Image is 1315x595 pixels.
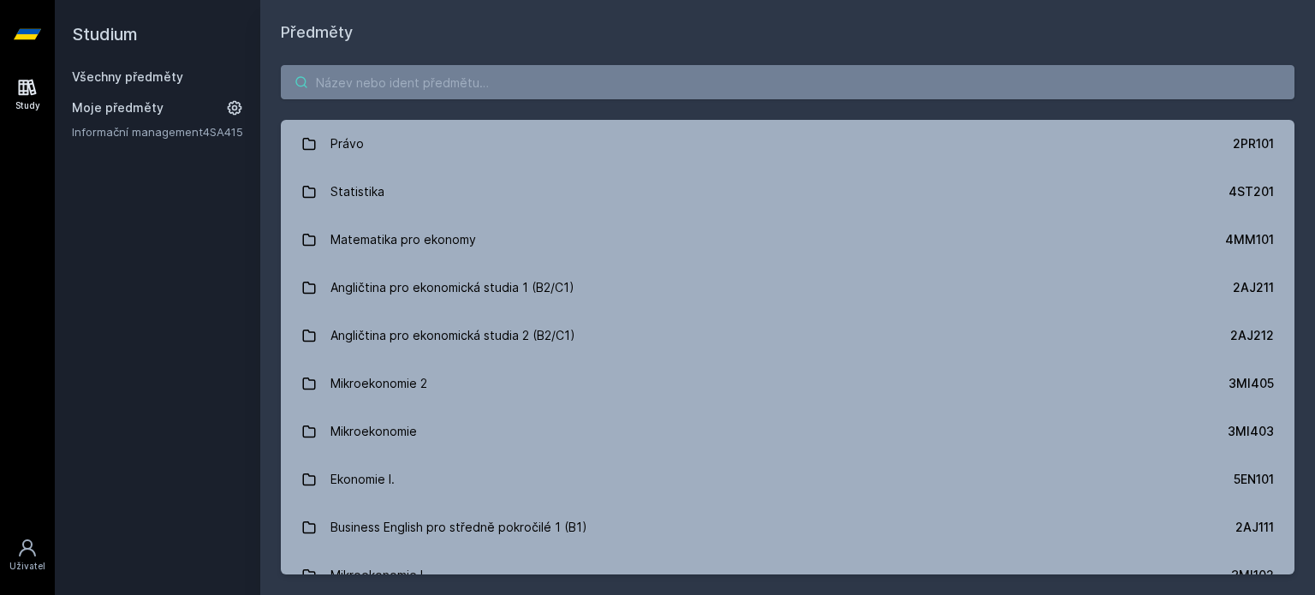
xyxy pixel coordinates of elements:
[281,168,1294,216] a: Statistika 4ST201
[330,175,384,209] div: Statistika
[72,123,203,140] a: Informační management
[281,65,1294,99] input: Název nebo ident předmětu…
[330,366,427,401] div: Mikroekonomie 2
[330,558,423,592] div: Mikroekonomie I
[1228,423,1274,440] div: 3MI403
[1230,327,1274,344] div: 2AJ212
[330,462,395,497] div: Ekonomie I.
[3,529,51,581] a: Uživatel
[1233,135,1274,152] div: 2PR101
[281,216,1294,264] a: Matematika pro ekonomy 4MM101
[281,503,1294,551] a: Business English pro středně pokročilé 1 (B1) 2AJ111
[3,68,51,121] a: Study
[330,510,587,544] div: Business English pro středně pokročilé 1 (B1)
[1229,375,1274,392] div: 3MI405
[281,360,1294,408] a: Mikroekonomie 2 3MI405
[15,99,40,112] div: Study
[1233,279,1274,296] div: 2AJ211
[72,99,164,116] span: Moje předměty
[1231,567,1274,584] div: 3MI102
[330,414,417,449] div: Mikroekonomie
[203,125,243,139] a: 4SA415
[9,560,45,573] div: Uživatel
[330,223,476,257] div: Matematika pro ekonomy
[330,271,574,305] div: Angličtina pro ekonomická studia 1 (B2/C1)
[281,264,1294,312] a: Angličtina pro ekonomická studia 1 (B2/C1) 2AJ211
[1234,471,1274,488] div: 5EN101
[330,127,364,161] div: Právo
[281,408,1294,455] a: Mikroekonomie 3MI403
[1235,519,1274,536] div: 2AJ111
[281,120,1294,168] a: Právo 2PR101
[281,455,1294,503] a: Ekonomie I. 5EN101
[1229,183,1274,200] div: 4ST201
[330,318,575,353] div: Angličtina pro ekonomická studia 2 (B2/C1)
[281,312,1294,360] a: Angličtina pro ekonomická studia 2 (B2/C1) 2AJ212
[281,21,1294,45] h1: Předměty
[1225,231,1274,248] div: 4MM101
[72,69,183,84] a: Všechny předměty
